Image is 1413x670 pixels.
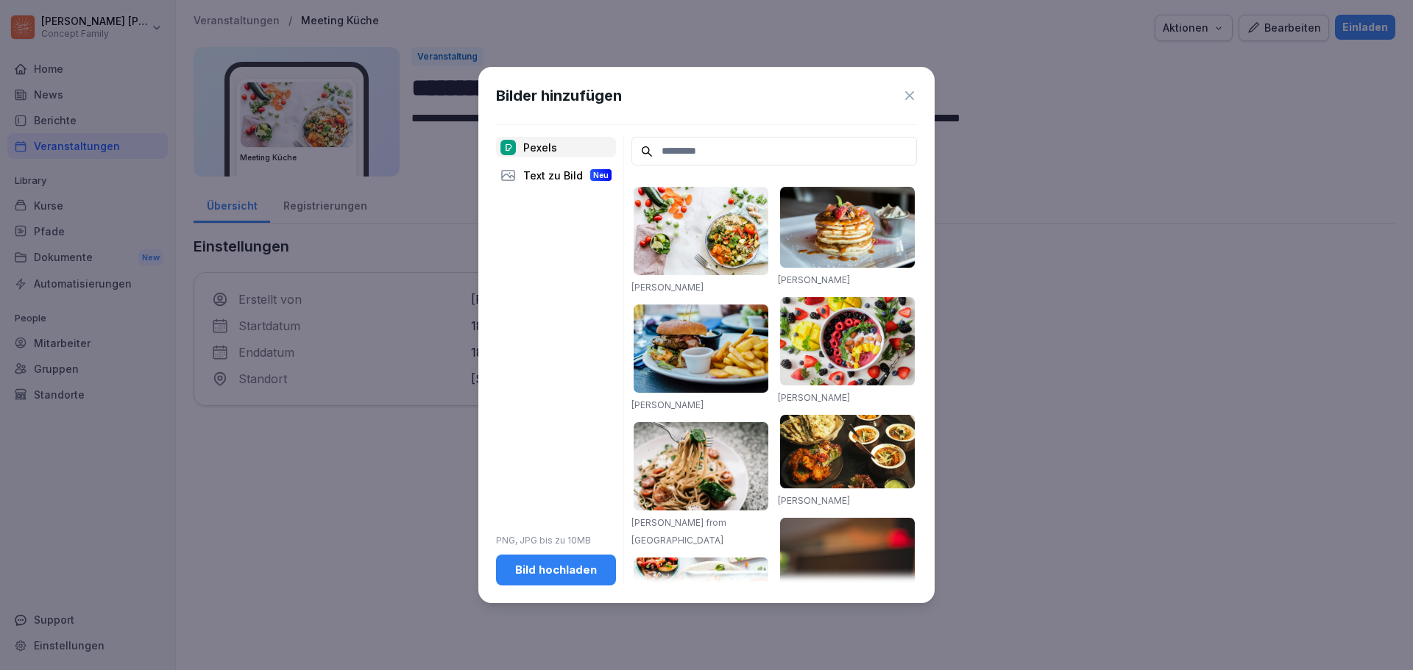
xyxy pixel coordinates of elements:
div: Neu [590,169,612,181]
div: Text zu Bild [496,165,616,185]
img: pexels-photo-958545.jpeg [780,415,915,488]
img: pexels-photo-1279330.jpeg [634,422,768,510]
img: pexels-photo-1640772.jpeg [634,557,768,657]
a: [PERSON_NAME] [778,274,850,285]
p: PNG, JPG bis zu 10MB [496,534,616,547]
div: Pexels [496,137,616,157]
a: [PERSON_NAME] [778,392,850,403]
img: pexels-photo-70497.jpeg [634,304,768,393]
a: [PERSON_NAME] [631,282,704,293]
img: pexels.png [500,140,516,155]
img: pexels-photo-1640777.jpeg [634,187,768,275]
h1: Bilder hinzufügen [496,85,622,107]
img: pexels-photo-376464.jpeg [780,187,915,267]
a: [PERSON_NAME] from [GEOGRAPHIC_DATA] [631,517,726,546]
img: pexels-photo-1099680.jpeg [780,297,915,385]
a: [PERSON_NAME] [631,399,704,410]
button: Bild hochladen [496,555,616,585]
div: Bild hochladen [508,562,604,578]
a: [PERSON_NAME] [778,495,850,506]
